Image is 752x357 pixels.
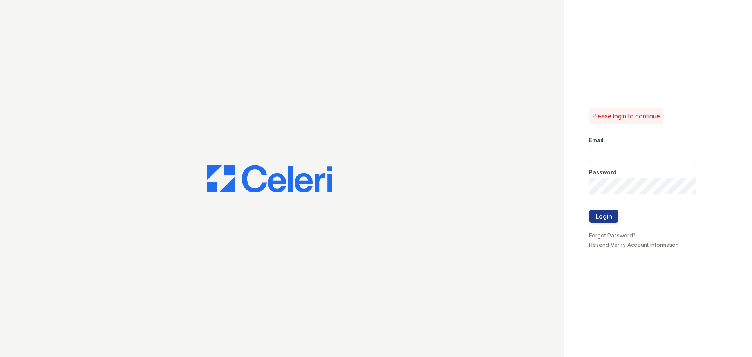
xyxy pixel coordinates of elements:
label: Email [589,136,604,144]
a: Forgot Password? [589,232,636,239]
a: Resend Verify Account Information [589,241,679,248]
label: Password [589,169,616,176]
button: Login [589,210,618,223]
p: Please login to continue [592,111,660,121]
img: CE_Logo_Blue-a8612792a0a2168367f1c8372b55b34899dd931a85d93a1a3d3e32e68fde9ad4.png [207,165,332,193]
